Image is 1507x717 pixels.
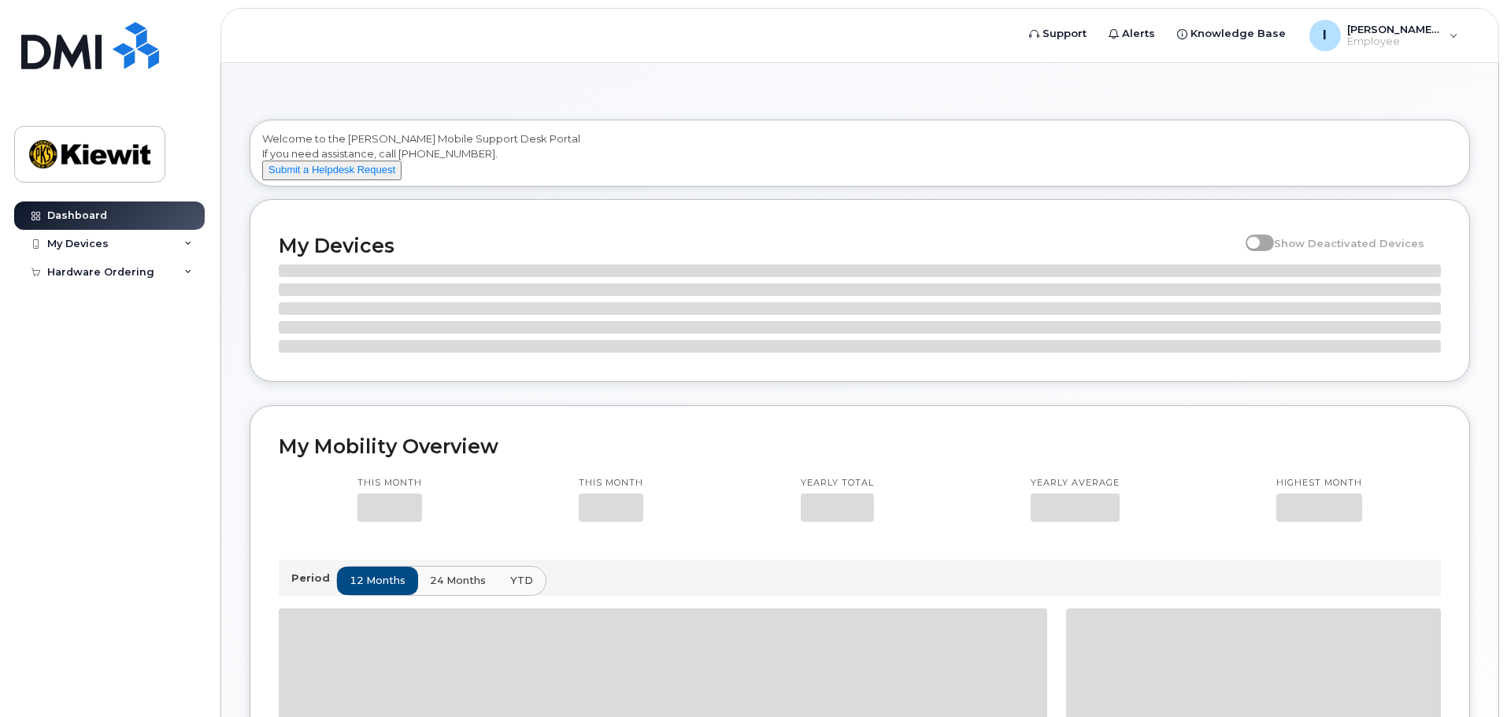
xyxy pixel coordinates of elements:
h2: My Mobility Overview [279,434,1441,458]
p: This month [579,477,643,490]
div: Welcome to the [PERSON_NAME] Mobile Support Desk Portal If you need assistance, call [PHONE_NUMBER]. [262,131,1457,180]
input: Show Deactivated Devices [1246,228,1258,241]
span: YTD [510,573,533,588]
p: Highest month [1276,477,1362,490]
h2: My Devices [279,234,1238,257]
span: 24 months [430,573,486,588]
button: Submit a Helpdesk Request [262,161,402,180]
p: Yearly average [1031,477,1120,490]
a: Submit a Helpdesk Request [262,163,402,176]
p: This month [357,477,422,490]
p: Yearly total [801,477,874,490]
p: Period [291,571,336,586]
span: Show Deactivated Devices [1274,237,1424,249]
